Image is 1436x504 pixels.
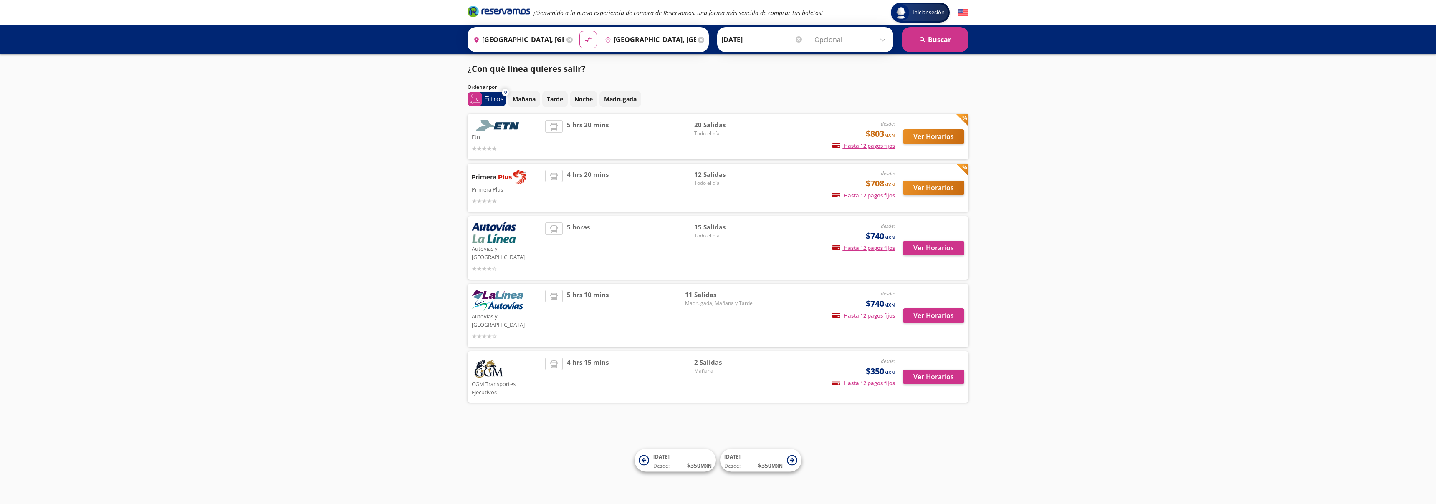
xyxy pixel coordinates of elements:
[685,290,753,300] span: 11 Salidas
[635,449,716,472] button: [DATE]Desde:$350MXN
[694,367,753,375] span: Mañana
[533,9,823,17] em: ¡Bienvenido a la nueva experiencia de compra de Reservamos, una forma más sencilla de comprar tus...
[547,95,563,103] p: Tarde
[472,120,526,131] img: Etn
[832,192,895,199] span: Hasta 12 pagos fijos
[508,91,540,107] button: Mañana
[700,463,712,469] small: MXN
[866,365,895,378] span: $350
[599,91,641,107] button: Madrugada
[903,241,964,255] button: Ver Horarios
[542,91,568,107] button: Tarde
[574,95,593,103] p: Noche
[567,120,609,153] span: 5 hrs 20 mins
[694,120,753,130] span: 20 Salidas
[694,170,753,179] span: 12 Salidas
[567,358,609,396] span: 4 hrs 15 mins
[903,129,964,144] button: Ver Horarios
[866,230,895,242] span: $740
[468,5,530,18] i: Brand Logo
[909,8,948,17] span: Iniciar sesión
[771,463,783,469] small: MXN
[832,244,895,252] span: Hasta 12 pagos fijos
[468,83,497,91] p: Ordenar por
[884,181,895,188] small: MXN
[468,63,586,75] p: ¿Con qué línea quieres salir?
[468,5,530,20] a: Brand Logo
[468,92,506,106] button: 0Filtros
[881,290,895,297] em: desde:
[902,27,968,52] button: Buscar
[881,222,895,229] em: desde:
[724,462,741,470] span: Desde:
[694,232,753,239] span: Todo el día
[694,358,753,367] span: 2 Salidas
[814,29,889,50] input: Opcional
[720,449,801,472] button: [DATE]Desde:$350MXN
[881,170,895,177] em: desde:
[567,290,609,341] span: 5 hrs 10 mins
[470,29,564,50] input: Buscar Origen
[884,234,895,240] small: MXN
[472,222,516,243] img: Autovías y La Línea
[472,290,523,311] img: Autovías y La Línea
[903,308,964,323] button: Ver Horarios
[866,177,895,190] span: $708
[472,378,541,396] p: GGM Transportes Ejecutivos
[903,181,964,195] button: Ver Horarios
[866,297,895,310] span: $740
[685,300,753,307] span: Madrugada, Mañana y Tarde
[567,170,609,206] span: 4 hrs 20 mins
[602,29,696,50] input: Buscar Destino
[653,453,670,460] span: [DATE]
[513,95,536,103] p: Mañana
[721,29,803,50] input: Elegir Fecha
[694,222,753,232] span: 15 Salidas
[570,91,597,107] button: Noche
[472,358,505,378] img: GGM Transportes Ejecutivos
[832,312,895,319] span: Hasta 12 pagos fijos
[832,142,895,149] span: Hasta 12 pagos fijos
[472,311,541,329] p: Autovías y [GEOGRAPHIC_DATA]
[472,243,541,261] p: Autovías y [GEOGRAPHIC_DATA]
[653,462,670,470] span: Desde:
[694,130,753,137] span: Todo el día
[484,94,504,104] p: Filtros
[472,170,526,184] img: Primera Plus
[604,95,637,103] p: Madrugada
[884,369,895,375] small: MXN
[724,453,741,460] span: [DATE]
[472,184,541,194] p: Primera Plus
[758,461,783,470] span: $ 350
[881,358,895,365] em: desde:
[884,302,895,308] small: MXN
[958,8,968,18] button: English
[694,179,753,187] span: Todo el día
[567,222,590,273] span: 5 horas
[903,370,964,384] button: Ver Horarios
[504,89,507,96] span: 0
[687,461,712,470] span: $ 350
[866,128,895,140] span: $803
[884,132,895,138] small: MXN
[832,379,895,387] span: Hasta 12 pagos fijos
[881,120,895,127] em: desde:
[472,131,541,141] p: Etn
